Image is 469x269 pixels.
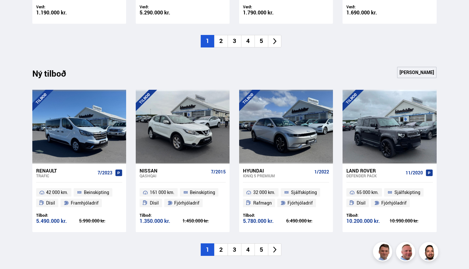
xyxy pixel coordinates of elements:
a: Land Rover Defender PACK 11/2020 65 000 km. Sjálfskipting Dísil Fjórhjóladrif Tilboð: 10.200.000 ... [343,164,436,232]
div: 1.790.000 kr. [243,10,286,15]
img: FbJEzSuNWCJXmdc-.webp [374,243,393,262]
a: Renault Trafic 7/2023 42 000 km. Beinskipting Dísil Framhjóladrif Tilboð: 5.490.000 kr. 5.990.000... [32,164,126,232]
div: 10.200.000 kr. [346,218,390,224]
div: Verð: [243,4,286,9]
div: Verð: [346,4,390,9]
div: Trafic [36,173,95,178]
div: Nissan [140,168,208,173]
li: 3 [228,243,241,256]
span: Fjórhjóladrif [287,199,313,207]
div: Tilboð: [243,213,286,218]
div: Verð: [36,4,79,9]
div: 1.190.000 kr. [36,10,79,15]
li: 4 [241,35,255,47]
div: 10.990.000 kr. [390,219,433,223]
div: 5.290.000 kr. [140,10,183,15]
img: siFngHWaQ9KaOqBr.png [397,243,416,262]
span: Dísil [150,199,159,207]
div: 1.690.000 kr. [346,10,390,15]
div: Tilboð: [36,213,79,218]
a: Nissan Qashqai 7/2015 161 000 km. Beinskipting Dísil Fjórhjóladrif Tilboð: 1.350.000 kr. 1.450.00... [136,164,230,232]
img: nhp88E3Fdnt1Opn2.png [420,243,439,262]
span: Beinskipting [84,189,109,196]
span: 32 000 km. [253,189,275,196]
li: 3 [228,35,241,47]
span: Fjórhjóladrif [381,199,407,207]
div: 1.450.000 kr. [182,219,226,223]
span: Beinskipting [190,189,215,196]
span: Sjálfskipting [394,189,420,196]
span: Rafmagn [253,199,272,207]
span: 42 000 km. [46,189,68,196]
li: 5 [255,35,268,47]
a: Hyundai IONIQ 5 PREMIUM 1/2022 32 000 km. Sjálfskipting Rafmagn Fjórhjóladrif Tilboð: 5.780.000 k... [239,164,333,232]
div: Defender PACK [346,173,403,178]
div: Ný tilboð [32,69,77,82]
div: 5.780.000 kr. [243,218,286,224]
div: 5.990.000 kr. [79,219,122,223]
div: Verð: [140,4,183,9]
div: Land Rover [346,168,403,173]
span: Framhjóladrif [71,199,99,207]
li: 2 [214,35,228,47]
div: Qashqai [140,173,208,178]
div: IONIQ 5 PREMIUM [243,173,312,178]
div: Renault [36,168,95,173]
span: 161 000 km. [150,189,174,196]
div: Tilboð: [346,213,390,218]
li: 4 [241,243,255,256]
span: 1/2022 [314,169,329,174]
div: 5.490.000 kr. [36,218,79,224]
li: 1 [201,35,214,47]
a: [PERSON_NAME] [397,67,437,78]
span: 7/2023 [98,170,112,175]
span: 65 000 km. [357,189,379,196]
li: 2 [214,243,228,256]
span: Sjálfskipting [291,189,317,196]
span: 11/2020 [406,170,423,175]
li: 1 [201,243,214,256]
div: Tilboð: [140,213,183,218]
div: Hyundai [243,168,312,173]
div: 6.490.000 kr. [286,219,329,223]
span: 7/2015 [211,169,226,174]
span: Dísil [46,199,55,207]
button: Open LiveChat chat widget [5,3,24,22]
div: 1.350.000 kr. [140,218,183,224]
span: Fjórhjóladrif [174,199,199,207]
span: Dísil [357,199,366,207]
li: 5 [255,243,268,256]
